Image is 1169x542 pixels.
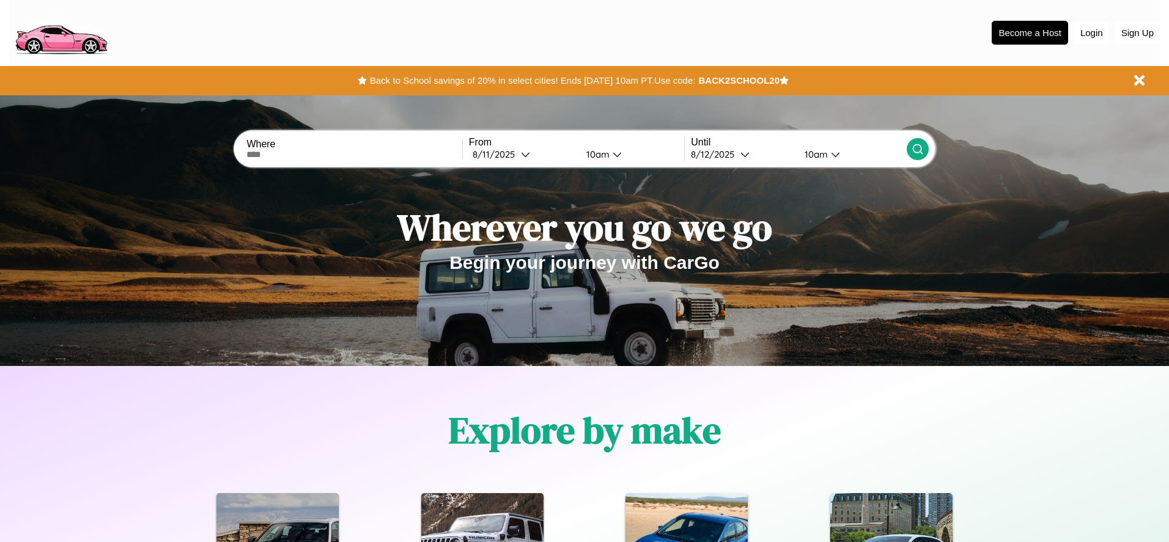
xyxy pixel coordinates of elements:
button: Become a Host [992,21,1068,45]
img: logo [9,6,112,57]
button: Back to School savings of 20% in select cities! Ends [DATE] 10am PT.Use code: [367,72,698,89]
button: 10am [795,148,906,161]
div: 10am [798,148,831,160]
h1: Explore by make [449,405,721,455]
label: From [469,137,684,148]
button: Sign Up [1115,21,1160,44]
div: 8 / 11 / 2025 [473,148,521,160]
button: 10am [577,148,684,161]
button: Login [1074,21,1109,44]
div: 10am [580,148,613,160]
label: Until [691,137,906,148]
button: 8/11/2025 [469,148,577,161]
div: 8 / 12 / 2025 [691,148,740,160]
b: BACK2SCHOOL20 [698,75,780,86]
label: Where [246,139,462,150]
